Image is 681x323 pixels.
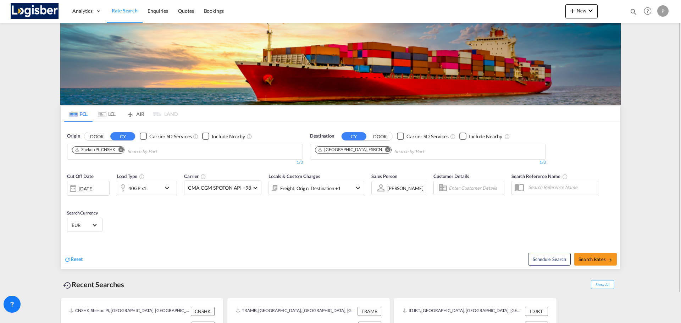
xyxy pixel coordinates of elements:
[188,184,251,191] span: CMA CGM SPOTON API +98
[202,133,245,140] md-checkbox: Checkbox No Ink
[71,220,99,230] md-select: Select Currency: € EUREuro
[310,160,546,166] div: 1/3
[469,133,502,140] div: Include Nearby
[394,146,462,157] input: Chips input.
[608,257,613,262] md-icon: icon-arrow-right
[74,147,115,153] div: Shekou Pt, CNSHK
[236,307,356,316] div: TRAMB, Ambarli, Türkiye, South West Asia, Asia Pacific
[310,133,334,140] span: Destination
[504,134,510,139] md-icon: Unchecked: Ignores neighbouring ports when fetching rates.Checked : Includes neighbouring ports w...
[149,133,192,140] div: Carrier SD Services
[163,184,175,192] md-icon: icon-chevron-down
[69,307,189,316] div: CNSHK, Shekou Pt, China, Greater China & Far East Asia, Asia Pacific
[72,7,93,15] span: Analytics
[191,307,215,316] div: CNSHK
[63,281,72,290] md-icon: icon-backup-restore
[371,173,397,179] span: Sales Person
[64,106,178,122] md-pagination-wrapper: Use the left and right arrow keys to navigate between tabs
[110,132,135,140] button: CY
[127,146,195,157] input: Chips input.
[268,173,320,179] span: Locals & Custom Charges
[200,174,206,179] md-icon: The selected Trucker/Carrierwill be displayed in the rate results If the rates are from another f...
[193,134,199,139] md-icon: Unchecked: Search for CY (Container Yard) services for all selected carriers.Checked : Search for...
[449,183,502,193] input: Enter Customer Details
[358,307,381,316] div: TRAMB
[459,133,502,140] md-checkbox: Checkbox No Ink
[79,185,93,192] div: [DATE]
[212,133,245,140] div: Include Nearby
[204,8,224,14] span: Bookings
[574,253,617,266] button: Search Ratesicon-arrow-right
[568,8,595,13] span: New
[433,173,469,179] span: Customer Details
[128,183,146,193] div: 40GP x1
[60,23,621,105] img: LCL+%26+FCL+BACKGROUND.png
[578,256,613,262] span: Search Rates
[642,5,657,18] div: Help
[140,133,192,140] md-checkbox: Checkbox No Ink
[74,147,116,153] div: Press delete to remove this chip.
[121,106,149,122] md-tab-item: AIR
[113,147,124,154] button: Remove
[184,173,206,179] span: Carrier
[381,147,391,154] button: Remove
[67,160,303,166] div: 1/3
[525,182,598,193] input: Search Reference Name
[148,8,168,14] span: Enquiries
[354,184,362,192] md-icon: icon-chevron-down
[64,106,93,122] md-tab-item: FCL
[247,134,252,139] md-icon: Unchecked: Ignores neighbouring ports when fetching rates.Checked : Includes neighbouring ports w...
[387,183,424,193] md-select: Sales Person: POL ALVAREZ
[630,8,637,16] md-icon: icon-magnify
[67,173,94,179] span: Cut Off Date
[642,5,654,17] span: Help
[71,144,198,157] md-chips-wrap: Chips container. Use arrow keys to select chips.
[657,5,669,17] div: P
[568,6,577,15] md-icon: icon-plus 400-fg
[403,307,523,316] div: IDJKT, Jakarta, Java, Indonesia, South East Asia, Asia Pacific
[64,256,71,263] md-icon: icon-refresh
[562,174,568,179] md-icon: Your search will be saved by the below given name
[61,122,620,269] div: OriginDOOR CY Checkbox No InkUnchecked: Search for CY (Container Yard) services for all selected ...
[64,256,83,263] div: icon-refreshReset
[342,132,366,140] button: CY
[112,7,138,13] span: Rate Search
[280,183,341,193] div: Freight Origin Destination Factory Stuffing
[317,147,382,153] div: Barcelona, ESBCN
[586,6,595,15] md-icon: icon-chevron-down
[450,134,456,139] md-icon: Unchecked: Search for CY (Container Yard) services for all selected carriers.Checked : Search for...
[511,173,568,179] span: Search Reference Name
[67,195,72,205] md-datepicker: Select
[72,222,92,228] span: EUR
[117,173,145,179] span: Load Type
[67,181,110,196] div: [DATE]
[84,132,109,140] button: DOOR
[397,133,449,140] md-checkbox: Checkbox No Ink
[117,181,177,195] div: 40GP x1icon-chevron-down
[406,133,449,140] div: Carrier SD Services
[67,133,80,140] span: Origin
[60,277,127,293] div: Recent Searches
[387,185,423,191] div: [PERSON_NAME]
[67,210,98,216] span: Search Currency
[178,8,194,14] span: Quotes
[126,110,134,115] md-icon: icon-airplane
[525,307,548,316] div: IDJKT
[11,3,59,19] img: d7a75e507efd11eebffa5922d020a472.png
[591,280,614,289] span: Show All
[630,8,637,18] div: icon-magnify
[268,181,364,195] div: Freight Origin Destination Factory Stuffingicon-chevron-down
[139,174,145,179] md-icon: icon-information-outline
[314,144,465,157] md-chips-wrap: Chips container. Use arrow keys to select chips.
[528,253,571,266] button: Note: By default Schedule search will only considerorigin ports, destination ports and cut off da...
[71,256,83,262] span: Reset
[317,147,383,153] div: Press delete to remove this chip.
[93,106,121,122] md-tab-item: LCL
[367,132,392,140] button: DOOR
[565,4,598,18] button: icon-plus 400-fgNewicon-chevron-down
